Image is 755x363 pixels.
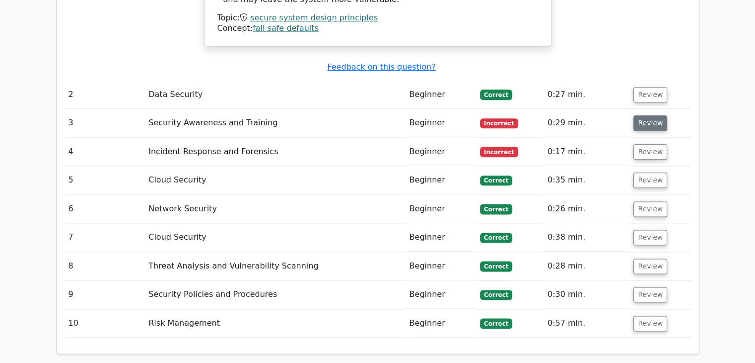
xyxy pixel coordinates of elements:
td: 0:27 min. [544,81,630,109]
button: Review [633,316,667,331]
td: 0:28 min. [544,252,630,280]
span: Correct [480,176,512,185]
td: 6 [65,195,145,223]
div: Concept: [217,23,538,34]
td: Beginner [405,280,476,309]
a: Feedback on this question? [327,62,435,72]
td: Incident Response and Forensics [144,138,405,166]
button: Review [633,259,667,274]
span: Correct [480,233,512,243]
span: Correct [480,90,512,99]
td: 4 [65,138,145,166]
td: 0:30 min. [544,280,630,309]
span: Correct [480,204,512,214]
span: Correct [480,290,512,300]
td: Beginner [405,195,476,223]
td: 7 [65,223,145,252]
td: Cloud Security [144,166,405,194]
span: Incorrect [480,147,518,157]
span: Incorrect [480,118,518,128]
a: secure system design principles [250,13,378,22]
button: Review [633,115,667,131]
td: 0:29 min. [544,109,630,137]
td: Beginner [405,309,476,338]
td: 0:35 min. [544,166,630,194]
td: 9 [65,280,145,309]
td: 8 [65,252,145,280]
td: 0:26 min. [544,195,630,223]
button: Review [633,144,667,160]
td: Data Security [144,81,405,109]
td: 3 [65,109,145,137]
td: Cloud Security [144,223,405,252]
button: Review [633,230,667,245]
td: Security Awareness and Training [144,109,405,137]
td: 2 [65,81,145,109]
td: Risk Management [144,309,405,338]
span: Correct [480,318,512,328]
td: 5 [65,166,145,194]
a: fail safe defaults [253,23,319,33]
button: Review [633,201,667,217]
td: 0:17 min. [544,138,630,166]
td: Network Security [144,195,405,223]
td: Security Policies and Procedures [144,280,405,309]
div: Topic: [217,13,538,23]
td: Beginner [405,223,476,252]
td: Beginner [405,138,476,166]
button: Review [633,87,667,102]
td: 0:57 min. [544,309,630,338]
td: Threat Analysis and Vulnerability Scanning [144,252,405,280]
td: 0:38 min. [544,223,630,252]
td: Beginner [405,81,476,109]
td: Beginner [405,252,476,280]
button: Review [633,287,667,302]
td: Beginner [405,109,476,137]
td: 10 [65,309,145,338]
button: Review [633,173,667,188]
span: Correct [480,261,512,271]
td: Beginner [405,166,476,194]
